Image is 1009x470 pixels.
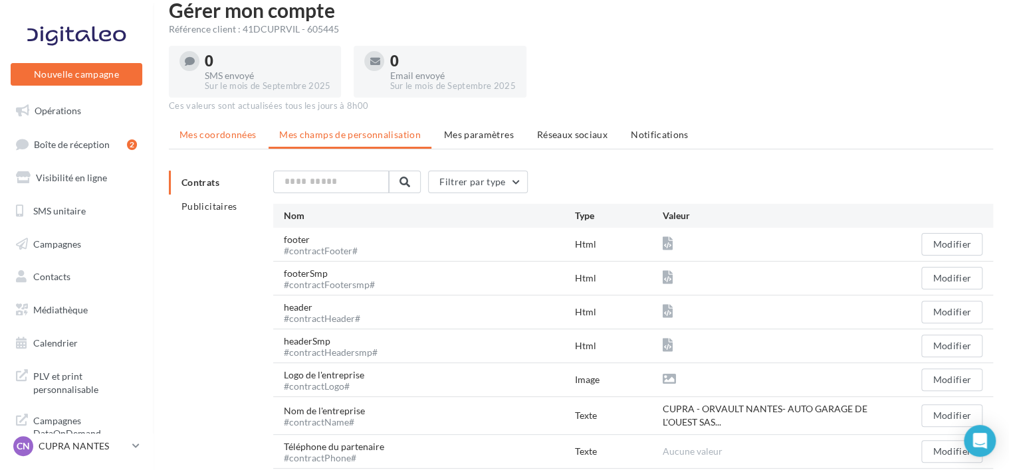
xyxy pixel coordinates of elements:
[8,296,145,324] a: Médiathèque
[921,301,982,323] button: Modifier
[284,301,371,323] div: header
[33,412,137,440] span: Campagnes DataOnDemand
[179,129,256,140] span: Mes coordonnées
[921,233,982,256] button: Modifier
[284,404,376,427] div: Nom de l'entreprise
[127,139,137,150] div: 2
[284,246,358,256] div: #contractFooter#
[181,200,237,212] span: Publicitaires
[575,238,662,251] div: Html
[964,425,996,457] div: Open Intercom Messenger
[33,304,88,315] span: Médiathèque
[169,23,993,36] div: Référence client : 41DCUPRVIL - 605445
[284,368,375,391] div: Logo de l'entreprise
[33,337,78,349] span: Calendrier
[575,445,662,458] div: Texte
[428,171,528,193] button: Filtrer par type
[17,439,30,453] span: CN
[8,97,145,125] a: Opérations
[444,129,514,140] span: Mes paramètres
[205,80,330,92] div: Sur le mois de Septembre 2025
[8,197,145,225] a: SMS unitaire
[34,138,110,149] span: Boîte de réception
[8,263,145,291] a: Contacts
[575,209,662,222] div: Type
[575,339,662,352] div: Html
[662,402,895,429] span: CUPRA - ORVAULT NANTES- AUTO GARAGE DE L'OUEST SAS...
[284,314,360,323] div: #contractHeader#
[284,440,395,463] div: Téléphone du partenaire
[284,382,364,391] div: #contractLogo#
[921,404,982,427] button: Modifier
[921,335,982,357] button: Modifier
[575,305,662,319] div: Html
[662,445,722,457] span: Aucune valeur
[284,335,388,357] div: headerSmp
[921,368,982,391] button: Modifier
[8,406,145,445] a: Campagnes DataOnDemand
[33,205,86,216] span: SMS unitaire
[575,272,662,285] div: Html
[390,54,515,68] div: 0
[11,433,142,459] a: CN CUPRA NANTES
[8,362,145,401] a: PLV et print personnalisable
[8,164,145,192] a: Visibilité en ligne
[8,329,145,357] a: Calendrier
[284,453,384,463] div: #contractPhone#
[575,373,662,386] div: Image
[921,267,982,289] button: Modifier
[169,100,993,112] div: Ces valeurs sont actualisées tous les jours à 8h00
[284,280,375,289] div: #contractFootersmp#
[662,209,895,222] div: Valeur
[284,348,378,357] div: #contractHeadersmp#
[390,80,515,92] div: Sur le mois de Septembre 2025
[33,367,137,396] span: PLV et print personnalisable
[284,209,575,222] div: Nom
[8,130,145,159] a: Boîte de réception2
[921,440,982,463] button: Modifier
[205,71,330,80] div: SMS envoyé
[284,267,386,289] div: footerSmp
[390,71,515,80] div: Email envoyé
[8,230,145,258] a: Campagnes
[36,172,107,183] span: Visibilité en ligne
[631,129,689,140] span: Notifications
[35,105,81,116] span: Opérations
[33,238,81,249] span: Campagnes
[537,129,608,140] span: Réseaux sociaux
[284,233,368,256] div: footer
[284,418,365,427] div: #contractName#
[39,439,127,453] p: CUPRA NANTES
[205,54,330,68] div: 0
[11,63,142,86] button: Nouvelle campagne
[575,409,662,422] div: Texte
[33,271,70,282] span: Contacts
